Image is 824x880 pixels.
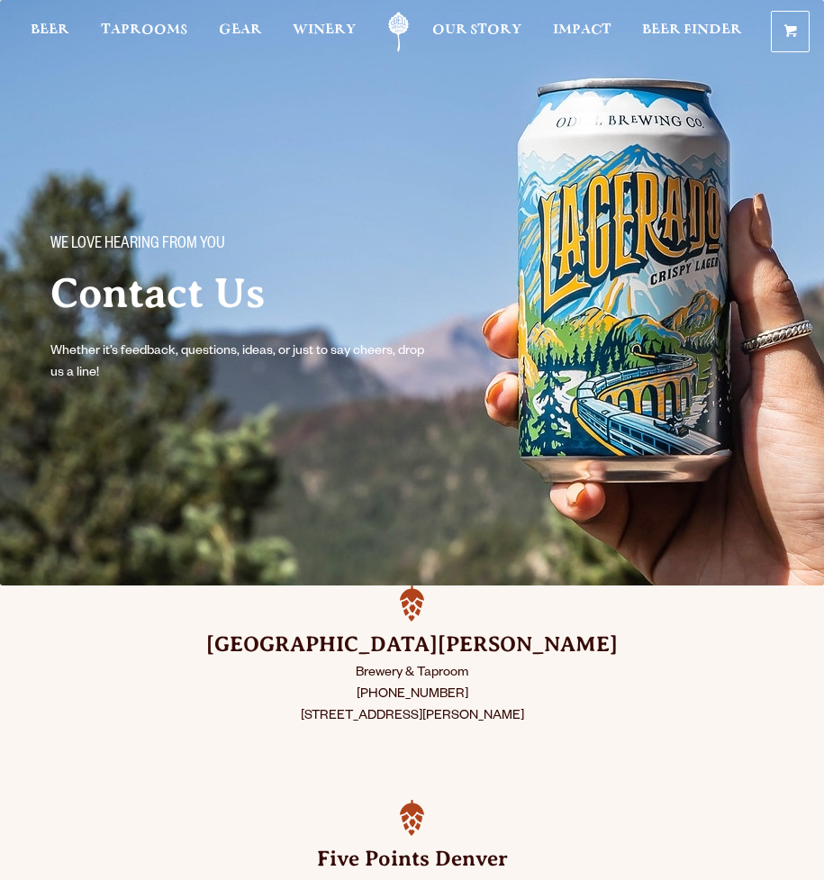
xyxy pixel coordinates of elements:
[642,12,742,52] a: Beer Finder
[432,12,521,52] a: Our Story
[50,271,439,316] h2: Contact Us
[219,12,262,52] a: Gear
[553,12,611,52] a: Impact
[50,233,225,257] span: We love hearing from you
[432,23,521,37] span: Our Story
[101,23,187,37] span: Taprooms
[101,12,187,52] a: Taprooms
[376,12,421,52] a: Odell Home
[293,12,356,52] a: Winery
[553,23,611,37] span: Impact
[45,631,779,659] h3: [GEOGRAPHIC_DATA][PERSON_NAME]
[50,341,439,385] p: Whether it’s feedback, questions, ideas, or just to say cheers, drop us a line!
[293,23,356,37] span: Winery
[31,23,69,37] span: Beer
[45,845,779,874] h3: Five Points Denver
[642,23,742,37] span: Beer Finder
[45,663,779,728] p: Brewery & Taproom [PHONE_NUMBER] [STREET_ADDRESS][PERSON_NAME]
[31,12,69,52] a: Beer
[219,23,262,37] span: Gear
